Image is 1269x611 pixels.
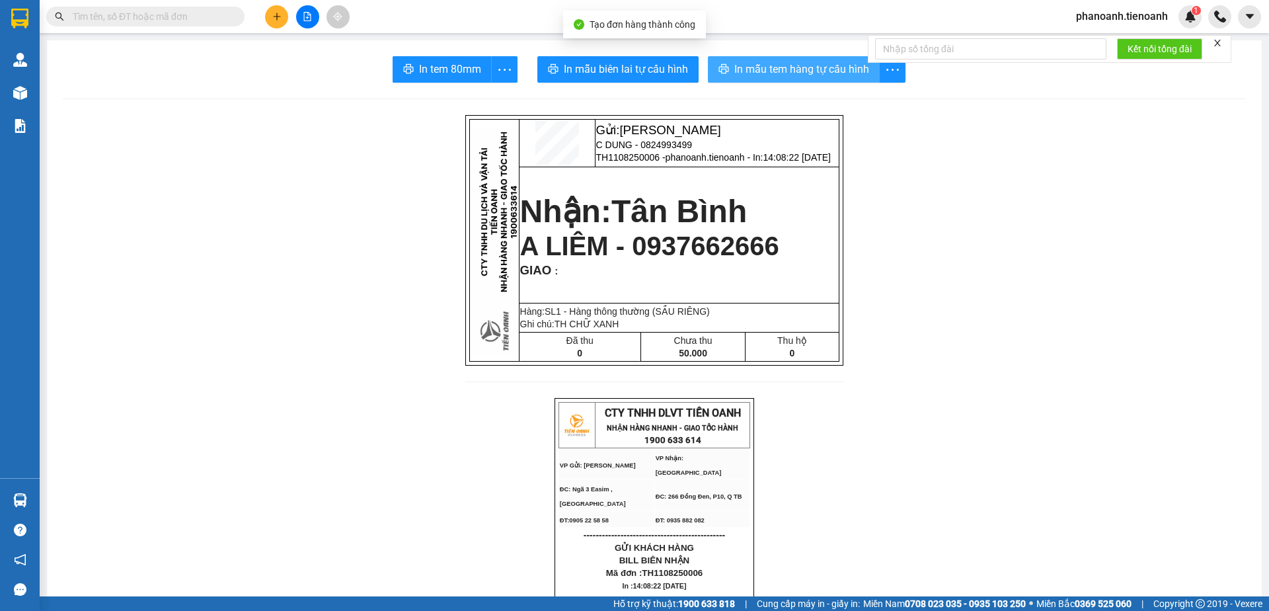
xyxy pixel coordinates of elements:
span: ĐC: Ngã 3 Easim ,[GEOGRAPHIC_DATA] [560,486,626,507]
span: Thu hộ [777,335,807,346]
span: question-circle [14,524,26,536]
span: TH CHỮ XANH [555,319,619,329]
span: 50.000 [679,348,707,358]
span: printer [403,63,414,76]
sup: 1 [1192,6,1201,15]
span: phanoanh.tienoanh - In: [666,152,831,163]
span: TH1108250006 [642,568,703,578]
img: warehouse-icon [13,86,27,100]
span: Hỗ trợ kỹ thuật: [613,596,735,611]
span: TH1108250006 - [596,152,831,163]
span: GỬI KHÁCH HÀNG [615,543,694,553]
button: caret-down [1238,5,1261,28]
span: | [1141,596,1143,611]
span: check-circle [574,19,584,30]
button: printerIn mẫu tem hàng tự cấu hình [708,56,880,83]
span: In mẫu biên lai tự cấu hình [564,61,688,77]
span: 1 [1194,6,1198,15]
span: 0 [577,348,582,358]
span: GIAO [520,263,552,277]
span: BILL BIÊN NHẬN [619,555,690,565]
span: [PERSON_NAME] [619,123,720,137]
span: 14:04:06 [DATE] [84,76,161,87]
span: more [492,61,517,78]
span: In mẫu tem hàng tự cấu hình [734,61,869,77]
button: more [879,56,905,83]
span: Tạo đơn hàng thành công [590,19,695,30]
span: VP Nhận: [GEOGRAPHIC_DATA] [656,455,722,476]
span: Tân Bình [611,194,747,229]
input: Tìm tên, số ĐT hoặc mã đơn [73,9,229,24]
strong: 0369 525 060 [1075,598,1132,609]
span: ⚪️ [1029,601,1033,606]
button: printerIn mẫu biên lai tự cấu hình [537,56,699,83]
button: plus [265,5,288,28]
span: message [14,583,26,596]
button: Kết nối tổng đài [1117,38,1202,60]
span: ĐT: 0935 882 082 [656,517,705,524]
input: Nhập số tổng đài [875,38,1106,60]
span: printer [718,63,729,76]
span: copyright [1196,599,1205,608]
span: Miền Nam [863,596,1026,611]
span: Ghi chú: [520,319,619,329]
span: search [55,12,64,21]
strong: 0708 023 035 - 0935 103 250 [905,598,1026,609]
button: aim [327,5,350,28]
span: 1 - Hàng thông thường (SẦU RIÊNG) [556,306,710,317]
img: icon-new-feature [1184,11,1196,22]
button: file-add [296,5,319,28]
span: Mã đơn : [606,568,703,578]
span: A LIÊM - 0937662666 [520,231,779,261]
strong: 1900 633 614 [644,435,701,445]
span: ---------------------------------------------- [584,530,725,540]
span: Gửi: [596,123,721,137]
img: logo-vxr [11,9,28,28]
span: CTY TNHH DLVT TIẾN OANH [605,407,741,419]
span: printer [548,63,558,76]
span: Cung cấp máy in - giấy in: [757,596,860,611]
button: printerIn tem 80mm [393,56,492,83]
img: warehouse-icon [13,493,27,507]
img: logo [560,409,593,442]
span: phanoanh.tienoanh - In: [72,64,169,87]
span: notification [14,553,26,566]
span: file-add [303,12,312,21]
img: solution-icon [13,119,27,133]
span: phanoanh.tienoanh [1065,8,1178,24]
span: [PERSON_NAME] [72,22,173,36]
span: Gửi: [72,7,173,36]
span: plus [272,12,282,21]
span: 0 [790,348,795,358]
span: | [745,596,747,611]
span: Miền Bắc [1036,596,1132,611]
span: In tem 80mm [419,61,481,77]
span: close [1213,38,1222,48]
span: In : [623,582,687,590]
span: - 0986150790 [72,38,137,50]
span: caret-down [1244,11,1256,22]
span: Hàng:SL [520,306,710,317]
strong: Nhận: [520,194,748,229]
button: more [491,56,518,83]
strong: 1900 633 818 [678,598,735,609]
span: Đã thu [566,335,594,346]
span: Kết nối tổng đài [1128,42,1192,56]
strong: NHẬN HÀNG NHANH - GIAO TỐC HÀNH [607,424,738,432]
span: more [880,61,905,78]
span: ĐT:0905 22 58 58 [560,517,609,524]
span: 14:08:22 [DATE] [763,152,831,163]
span: C DUNG - 0824993499 [596,140,693,150]
span: 14:08:22 [DATE] [633,582,687,590]
span: Chưa thu [674,335,712,346]
strong: Nhận: [24,95,186,167]
span: ĐC: 266 Đồng Đen, P10, Q TB [656,493,742,500]
img: phone-icon [1214,11,1226,22]
img: warehouse-icon [13,53,27,67]
span: : [551,266,558,276]
span: aim [333,12,342,21]
span: TH1108250005 - [72,52,169,87]
span: VP Gửi: [PERSON_NAME] [560,462,636,469]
